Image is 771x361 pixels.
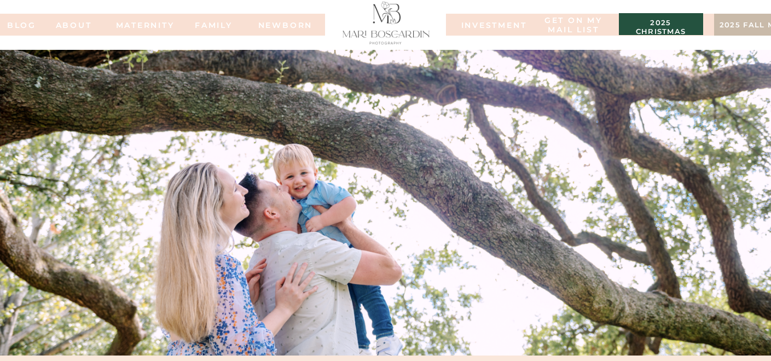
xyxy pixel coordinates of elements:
[44,21,104,28] a: ABOUT
[192,21,236,28] a: FAMILy
[116,21,160,28] a: MATERNITY
[543,16,605,35] a: Get on my MAIL list
[624,19,698,30] a: 2025 christmas minis
[461,21,516,28] a: INVESTMENT
[254,21,317,28] a: NEWBORN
